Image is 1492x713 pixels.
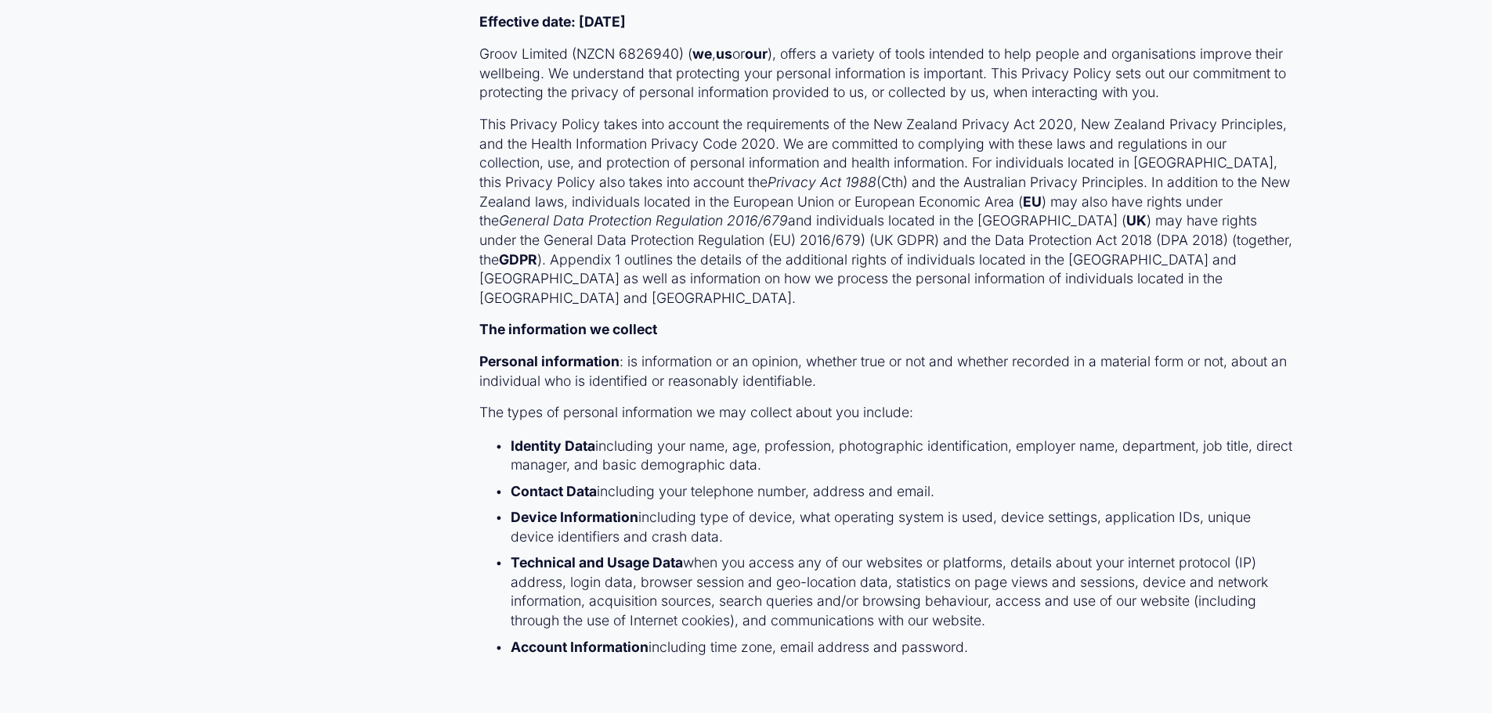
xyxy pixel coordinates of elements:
strong: Identity Data [511,438,595,454]
strong: Contact Data [511,483,597,499]
p: including time zone, email address and password. [511,638,1294,657]
strong: we [692,45,712,62]
p: Groov Limited (NZCN 6826940) ( , or ), offers a variety of tools intended to help people and orga... [479,45,1294,103]
strong: Account Information [511,639,648,655]
p: including type of device, what operating system is used, device settings, application IDs, unique... [511,508,1294,546]
strong: The information we collect [479,321,657,337]
strong: Device Information [511,509,638,525]
strong: Technical and Usage Data [511,554,683,571]
em: Privacy Act 1988 [768,174,876,190]
p: when you access any of our websites or platforms, details about your internet protocol (IP) addre... [511,553,1294,631]
strong: Effective date: [DATE] [479,13,626,30]
strong: Personal information [479,353,620,369]
strong: us [716,45,732,62]
strong: GDPR [499,251,537,268]
p: including your name, age, profession, photographic identification, employer name, department, job... [511,437,1294,475]
strong: our [745,45,768,62]
p: including your telephone number, address and email. [511,482,1294,502]
p: This Privacy Policy takes into account the requirements of the New Zealand Privacy Act 2020, New ... [479,115,1294,308]
strong: UK [1126,212,1147,229]
p: The types of personal information we may collect about you include: [479,403,1294,423]
p: : is information or an opinion, whether true or not and whether recorded in a material form or no... [479,352,1294,391]
strong: EU [1023,193,1042,210]
em: General Data Protection Regulation 2016/679 [499,212,788,229]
